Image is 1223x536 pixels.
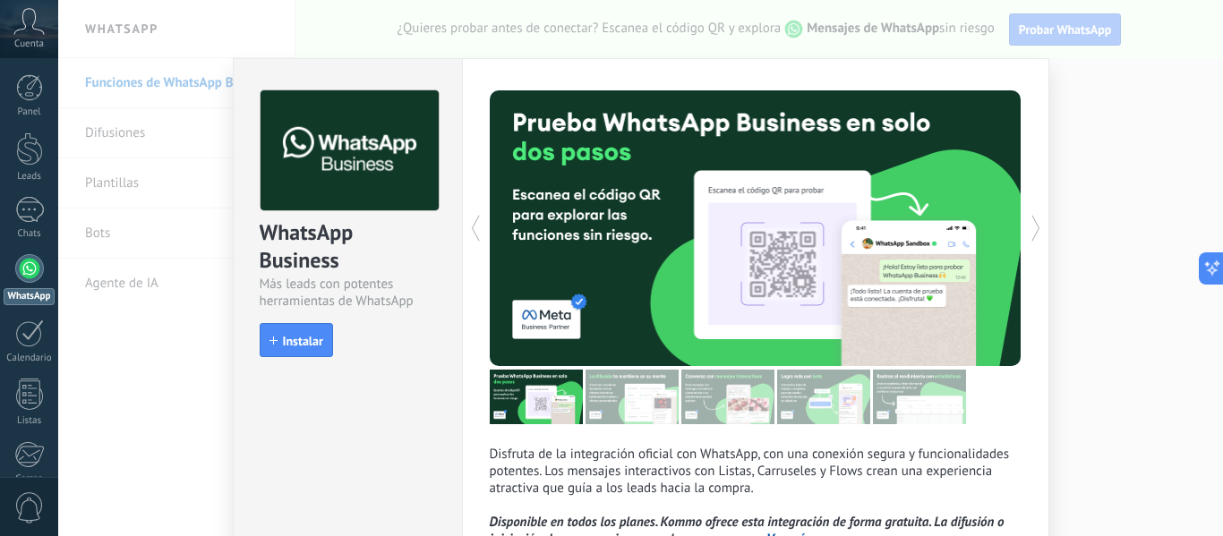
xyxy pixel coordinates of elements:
[4,228,56,240] div: Chats
[4,106,56,118] div: Panel
[681,370,774,424] img: tour_image_1009fe39f4f058b759f0df5a2b7f6f06.png
[4,353,56,364] div: Calendario
[261,90,439,211] img: logo_main.png
[260,276,436,310] div: Más leads con potentes herramientas de WhatsApp
[490,370,583,424] img: tour_image_7a4924cebc22ed9e3259523e50fe4fd6.png
[260,218,436,276] div: WhatsApp Business
[14,38,44,50] span: Cuenta
[777,370,870,424] img: tour_image_62c9952fc9cf984da8d1d2aa2c453724.png
[283,335,323,347] span: Instalar
[4,415,56,427] div: Listas
[260,323,333,357] button: Instalar
[873,370,966,424] img: tour_image_cc377002d0016b7ebaeb4dbe65cb2175.png
[4,171,56,183] div: Leads
[4,473,56,485] div: Correo
[4,288,55,305] div: WhatsApp
[586,370,679,424] img: tour_image_cc27419dad425b0ae96c2716632553fa.png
